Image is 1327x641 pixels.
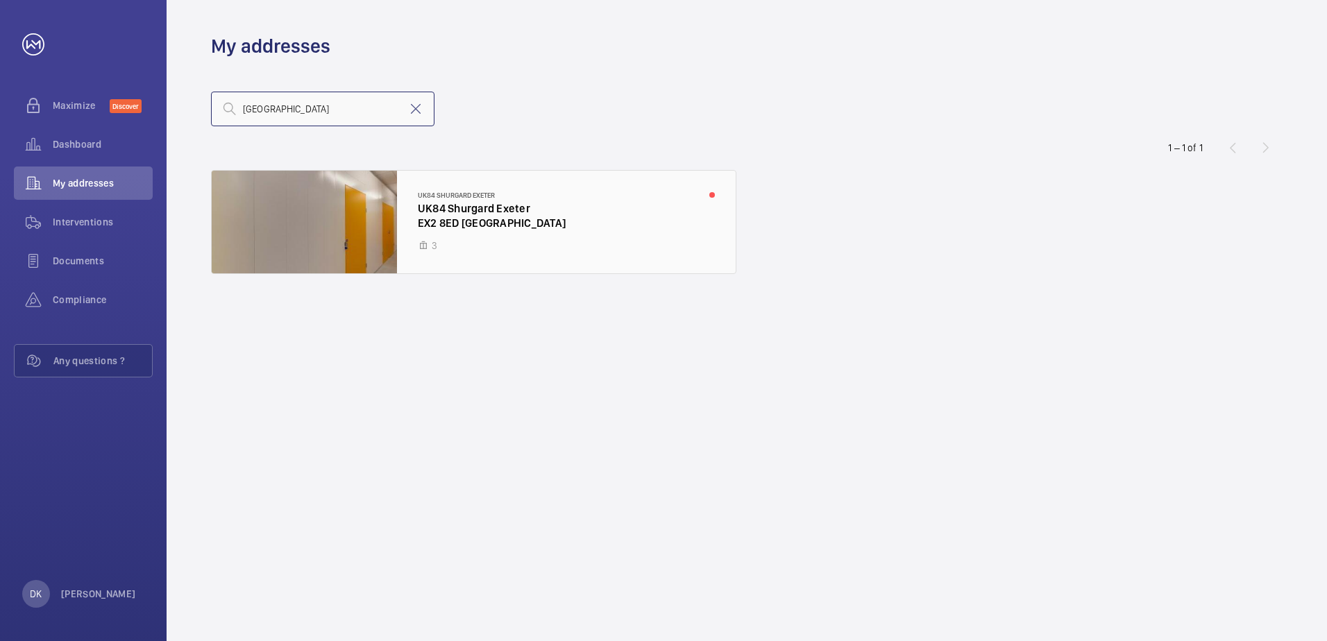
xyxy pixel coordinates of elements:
input: Search by address [211,92,434,126]
span: Any questions ? [53,354,152,368]
div: 1 – 1 of 1 [1168,141,1203,155]
span: Compliance [53,293,153,307]
span: Documents [53,254,153,268]
p: [PERSON_NAME] [61,587,136,601]
span: My addresses [53,176,153,190]
span: Interventions [53,215,153,229]
h1: My addresses [211,33,330,59]
span: Dashboard [53,137,153,151]
span: Maximize [53,99,110,112]
p: DK [30,587,42,601]
span: Discover [110,99,142,113]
